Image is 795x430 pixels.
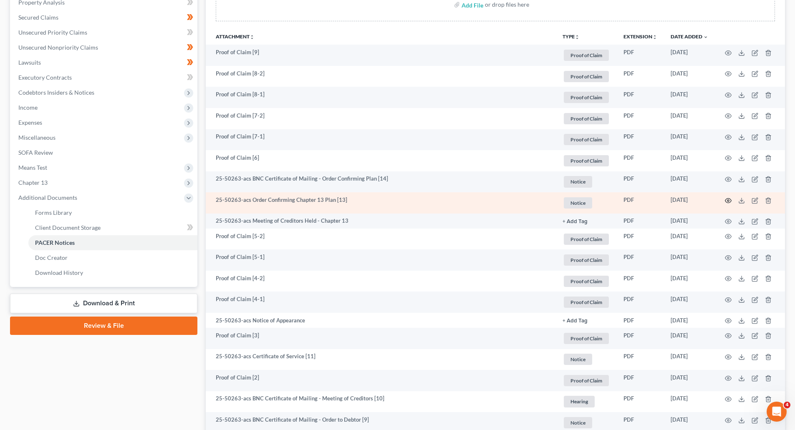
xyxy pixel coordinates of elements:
a: Date Added expand_more [671,33,708,40]
td: [DATE] [664,171,715,193]
td: [DATE] [664,45,715,66]
span: Doc Creator [35,254,68,261]
span: Proof of Claim [564,92,609,103]
td: Proof of Claim [4-2] [206,271,556,292]
td: 25-50263-acs Certificate of Service [11] [206,349,556,370]
i: expand_more [703,35,708,40]
span: Additional Documents [18,194,77,201]
a: + Add Tag [563,217,610,225]
td: [DATE] [664,313,715,328]
a: Proof of Claim [563,295,610,309]
td: PDF [617,108,664,129]
td: Proof of Claim [8-2] [206,66,556,87]
td: PDF [617,192,664,214]
a: Executory Contracts [12,70,197,85]
td: [DATE] [664,292,715,313]
td: 25-50263-acs BNC Certificate of Mailing - Meeting of Creditors [10] [206,391,556,412]
button: + Add Tag [563,219,588,224]
td: PDF [617,66,664,87]
span: Means Test [18,164,47,171]
td: PDF [617,313,664,328]
span: Proof of Claim [564,113,609,124]
a: Proof of Claim [563,274,610,288]
a: + Add Tag [563,317,610,324]
a: Review & File [10,317,197,335]
a: Unsecured Nonpriority Claims [12,40,197,55]
a: Unsecured Priority Claims [12,25,197,40]
i: unfold_more [250,35,255,40]
td: PDF [617,328,664,349]
span: Proof of Claim [564,276,609,287]
td: Proof of Claim [2] [206,370,556,391]
td: PDF [617,214,664,229]
div: or drop files here [485,0,529,9]
td: PDF [617,271,664,292]
span: Income [18,104,38,111]
td: PDF [617,129,664,151]
span: Proof of Claim [564,155,609,166]
a: PACER Notices [28,235,197,250]
td: [DATE] [664,391,715,412]
td: [DATE] [664,328,715,349]
td: 25-50263-acs BNC Certificate of Mailing - Order Confirming Plan [14] [206,171,556,193]
a: Secured Claims [12,10,197,25]
a: Proof of Claim [563,253,610,267]
span: Codebtors Insiders & Notices [18,89,94,96]
td: [DATE] [664,129,715,151]
td: [DATE] [664,214,715,229]
a: Notice [563,352,610,366]
td: PDF [617,229,664,250]
td: PDF [617,391,664,412]
td: [DATE] [664,271,715,292]
button: + Add Tag [563,318,588,324]
td: Proof of Claim [5-1] [206,249,556,271]
a: Forms Library [28,205,197,220]
i: unfold_more [575,35,580,40]
span: Notice [564,197,592,209]
td: PDF [617,87,664,108]
span: Lawsuits [18,59,41,66]
span: Notice [564,417,592,428]
span: Download History [35,269,83,276]
span: Client Document Storage [35,224,101,231]
a: Extensionunfold_more [623,33,657,40]
span: Notice [564,176,592,187]
td: Proof of Claim [4-1] [206,292,556,313]
td: PDF [617,171,664,193]
td: PDF [617,349,664,370]
span: PACER Notices [35,239,75,246]
a: Attachmentunfold_more [216,33,255,40]
span: Notice [564,354,592,365]
span: Proof of Claim [564,333,609,344]
span: Proof of Claim [564,71,609,82]
a: Proof of Claim [563,154,610,168]
i: unfold_more [652,35,657,40]
td: Proof of Claim [7-1] [206,129,556,151]
a: Proof of Claim [563,232,610,246]
span: Forms Library [35,209,72,216]
a: Proof of Claim [563,133,610,146]
a: Doc Creator [28,250,197,265]
a: SOFA Review [12,145,197,160]
td: [DATE] [664,66,715,87]
td: [DATE] [664,150,715,171]
span: Proof of Claim [564,234,609,245]
span: Miscellaneous [18,134,56,141]
a: Download History [28,265,197,280]
td: PDF [617,370,664,391]
td: [DATE] [664,370,715,391]
td: Proof of Claim [6] [206,150,556,171]
td: PDF [617,45,664,66]
td: [DATE] [664,349,715,370]
td: Proof of Claim [5-2] [206,229,556,250]
a: Notice [563,416,610,430]
span: Hearing [564,396,595,407]
button: TYPEunfold_more [563,34,580,40]
span: Proof of Claim [564,375,609,386]
td: PDF [617,292,664,313]
span: Proof of Claim [564,254,609,266]
span: Secured Claims [18,14,58,21]
td: Proof of Claim [9] [206,45,556,66]
td: 25-50263-acs Order Confirming Chapter 13 Plan [13] [206,192,556,214]
a: Proof of Claim [563,332,610,345]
